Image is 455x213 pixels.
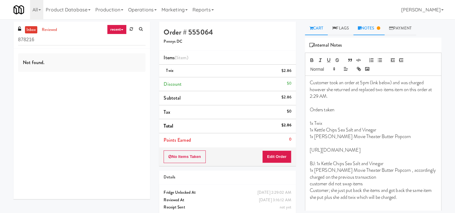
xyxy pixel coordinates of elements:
[328,22,353,35] a: Flags
[164,189,291,196] div: Fridge Unlocked At
[164,94,181,101] span: Subtotal
[164,150,206,163] button: No Items Taken
[310,181,437,187] p: customer did not swap items
[164,81,182,88] span: Discount
[310,187,437,201] p: Customer; she just put back the items and got back the same item she put plus she add twix which ...
[14,5,24,15] img: Micromart
[280,204,291,210] span: not yet
[164,39,291,44] h5: Pennys DC
[25,26,37,34] a: inbox
[40,26,59,34] a: reviewed
[164,54,188,61] span: Items
[178,54,186,61] ng-pluralize: item
[18,34,146,45] input: Search vision orders
[310,79,437,100] p: Customer took an order at 5pm (link below) and was charged however she returned and replaced two ...
[164,109,170,116] span: Tax
[164,137,191,144] span: Points Earned
[310,120,437,127] p: 1x Twix
[310,106,437,113] p: Orders taken
[23,59,45,66] span: Not found.
[164,204,291,211] div: Receipt Sent
[257,189,291,196] div: [DATE] 2:29:02 AM
[287,108,291,115] div: $0
[309,41,342,50] span: Internal Notes
[175,54,188,61] span: (1 )
[310,127,437,133] p: 1x Kettle Chips Sea Salt and Vinegar
[166,68,173,73] span: Twix
[310,160,437,167] p: BJ: 1x Kettle Chips Sea Salt and Vinegar
[281,122,291,129] div: $2.86
[353,22,385,35] a: Notes
[164,122,173,129] span: Total
[164,196,291,204] div: Reviewed At
[107,25,127,34] a: recent
[287,80,291,87] div: $0
[305,22,328,35] a: Cart
[281,67,291,75] div: $2.86
[259,196,291,204] div: [DATE] 3:16:12 AM
[164,28,291,36] h4: Order # 555064
[289,136,291,143] div: 0
[262,150,291,163] button: Edit Order
[164,174,291,181] div: Details
[281,94,291,101] div: $2.86
[310,167,437,181] p: 1x [PERSON_NAME] Movie Theater Butter Popcorn , accordingly charged on the previous transaction
[310,133,437,140] p: 1x [PERSON_NAME] Movie Theater Butter Popcorn
[310,147,437,153] p: [URL][DOMAIN_NAME]
[385,22,417,35] a: Payment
